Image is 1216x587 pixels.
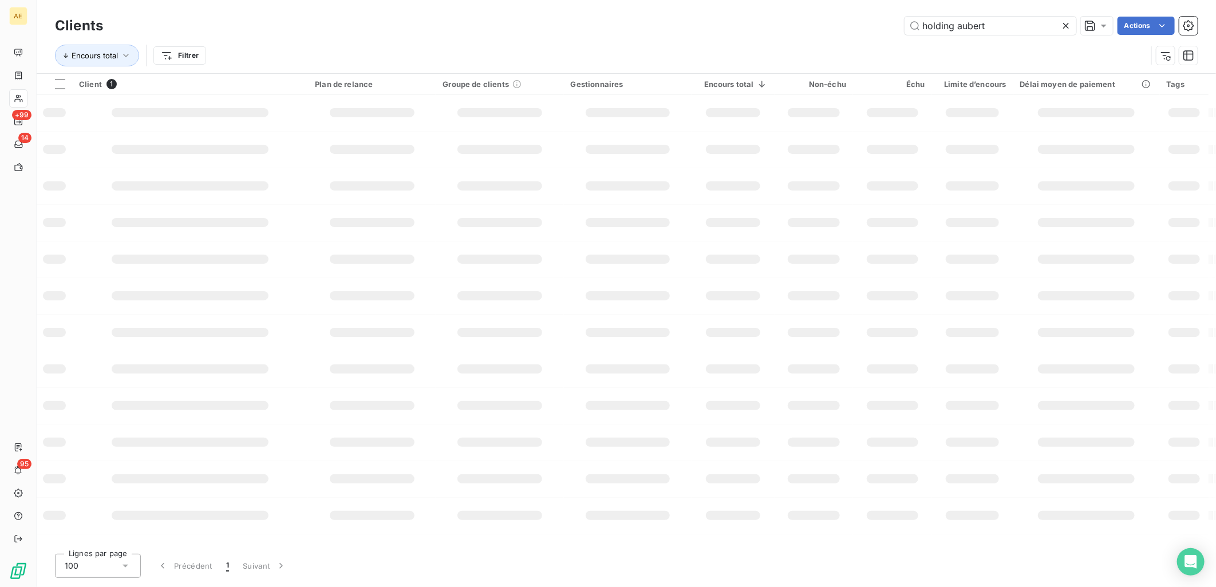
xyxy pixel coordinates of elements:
span: 95 [17,459,31,469]
span: Client [79,80,102,89]
button: Suivant [236,554,294,578]
span: 1 [106,79,117,89]
span: 100 [65,560,78,572]
button: 1 [219,554,236,578]
button: Actions [1118,17,1175,35]
button: Filtrer [153,46,206,65]
div: Limite d’encours [939,80,1006,89]
div: Plan de relance [315,80,429,89]
span: 1 [226,560,229,572]
div: Encours total [698,80,768,89]
div: Échu [860,80,925,89]
div: Délai moyen de paiement [1020,80,1153,89]
button: Précédent [150,554,219,578]
input: Rechercher [905,17,1076,35]
img: Logo LeanPay [9,562,27,580]
span: Encours total [72,51,118,60]
div: Tags [1167,80,1202,89]
div: Open Intercom Messenger [1177,548,1205,576]
span: Groupe de clients [443,80,509,89]
div: Non-échu [781,80,846,89]
div: Gestionnaires [571,80,685,89]
h3: Clients [55,15,103,36]
span: 14 [18,133,31,143]
span: +99 [12,110,31,120]
div: AE [9,7,27,25]
button: Encours total [55,45,139,66]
